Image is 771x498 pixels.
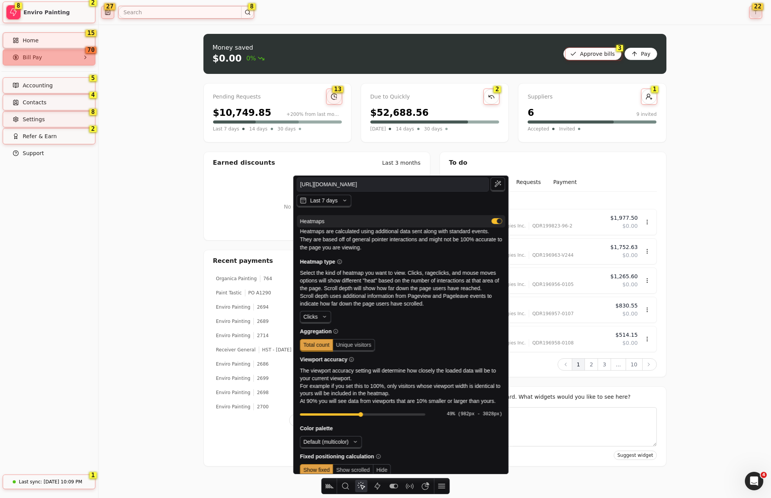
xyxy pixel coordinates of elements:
div: Enviro Painting [216,375,251,382]
div: Receiver General [216,346,256,353]
div: 2699 [253,375,269,382]
div: Suppliers [528,93,656,101]
button: ... [611,358,626,371]
div: 764 [260,275,272,282]
div: Enviro Painting [216,389,251,396]
button: Pay [624,48,657,60]
div: To do [440,152,666,174]
span: 4 [761,472,767,478]
div: HST - [DATE] [259,346,292,353]
div: Money saved [213,43,265,52]
span: Last 7 days [213,125,240,133]
button: 2 [584,358,598,371]
div: QDR196963-V244 [529,251,574,259]
div: Payment due [468,302,609,310]
span: $0.00 [622,281,638,289]
div: Recent payments [204,250,430,272]
div: Payment due [468,244,604,251]
div: QDR196958-0108 [529,339,574,347]
div: 2694 [253,304,269,311]
div: Improve your dashboard. What widgets would you like to see here? [449,393,657,401]
div: QDR196956-0105 [529,281,574,288]
span: Support [23,149,44,157]
div: 2714 [253,332,269,339]
div: $0.00 [213,52,242,65]
div: PO A1290 [245,289,271,296]
div: $52,688.56 [370,106,429,120]
div: $10,749.85 [213,106,271,120]
div: Enviro Painting [216,403,251,410]
span: $1,265.60 [610,272,638,281]
button: All tasks [449,174,475,192]
iframe: Intercom live chat [745,472,763,490]
div: Payment due [468,214,604,222]
button: Profile [487,174,504,192]
span: 30 days [278,125,296,133]
span: 14 days [396,125,414,133]
button: 1 [572,358,585,371]
button: 10 [626,358,643,371]
div: Payment due [468,331,609,339]
div: No discounts earned yet [284,191,350,223]
span: [DATE] [370,125,386,133]
div: 9 invited [636,111,657,118]
span: $1,752.63 [610,243,638,251]
span: $0.00 [622,339,638,347]
span: $830.55 [616,302,638,310]
div: Enviro Painting [216,318,251,325]
span: Accepted [528,125,549,133]
button: T [749,6,762,18]
span: $0.00 [622,310,638,318]
div: All recent tasks [449,198,657,206]
div: QDR196957-0107 [529,310,574,318]
span: $0.00 [622,251,638,259]
div: 2700 [253,403,269,410]
span: $514.15 [616,331,638,339]
button: Support [3,145,95,161]
div: Pending Requests [213,93,342,101]
div: Enviro Painting [216,304,251,311]
span: 0% [246,54,264,63]
span: $1,977.50 [610,214,638,222]
button: Approve bills [563,48,621,60]
div: QDR199823-96-2 [529,222,572,230]
span: 30 days [424,125,442,133]
button: Suggest widget [614,451,656,460]
button: 3 [598,358,611,371]
div: Enviro Painting [216,332,251,339]
button: Requests [516,174,541,192]
span: 14 days [249,125,267,133]
div: Due to Quickly [370,93,499,101]
span: $0.00 [622,222,638,230]
span: Invited [559,125,575,133]
div: 6 [528,106,534,120]
div: Organica Painting [216,275,257,282]
div: Enviro Painting [216,361,251,368]
div: Earned discounts [213,158,275,167]
div: Paint Tastic [216,289,242,296]
div: 2689 [253,318,269,325]
div: 2686 [253,361,269,368]
button: Payment [553,174,577,192]
div: Last 3 months [382,159,421,167]
div: Payment due [468,273,604,281]
div: +200% from last month [286,111,342,118]
div: 2698 [253,389,269,396]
